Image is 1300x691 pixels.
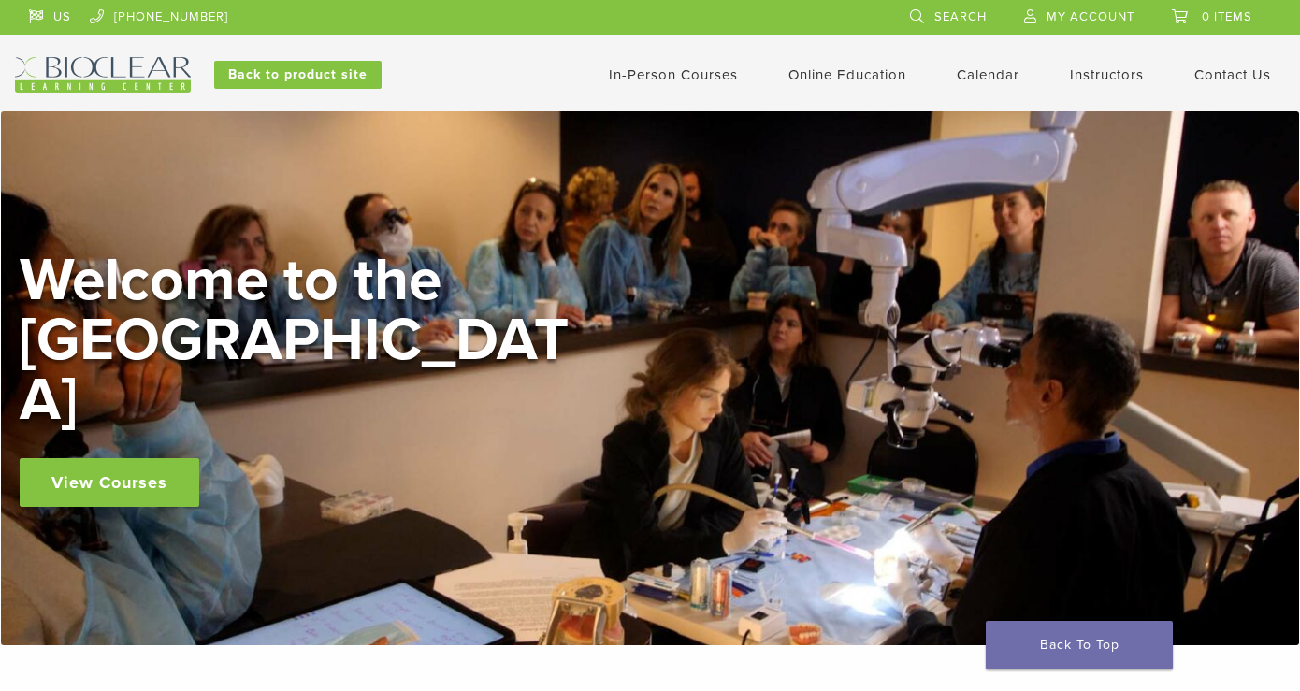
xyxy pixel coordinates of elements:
a: Contact Us [1194,66,1271,83]
a: In-Person Courses [609,66,738,83]
span: Search [934,9,987,24]
span: My Account [1047,9,1134,24]
h2: Welcome to the [GEOGRAPHIC_DATA] [20,251,581,430]
a: Back to product site [214,61,382,89]
a: Online Education [788,66,906,83]
a: View Courses [20,458,199,507]
span: 0 items [1202,9,1252,24]
a: Back To Top [986,621,1173,669]
img: Bioclear [15,57,191,93]
a: Instructors [1070,66,1144,83]
a: Calendar [957,66,1019,83]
